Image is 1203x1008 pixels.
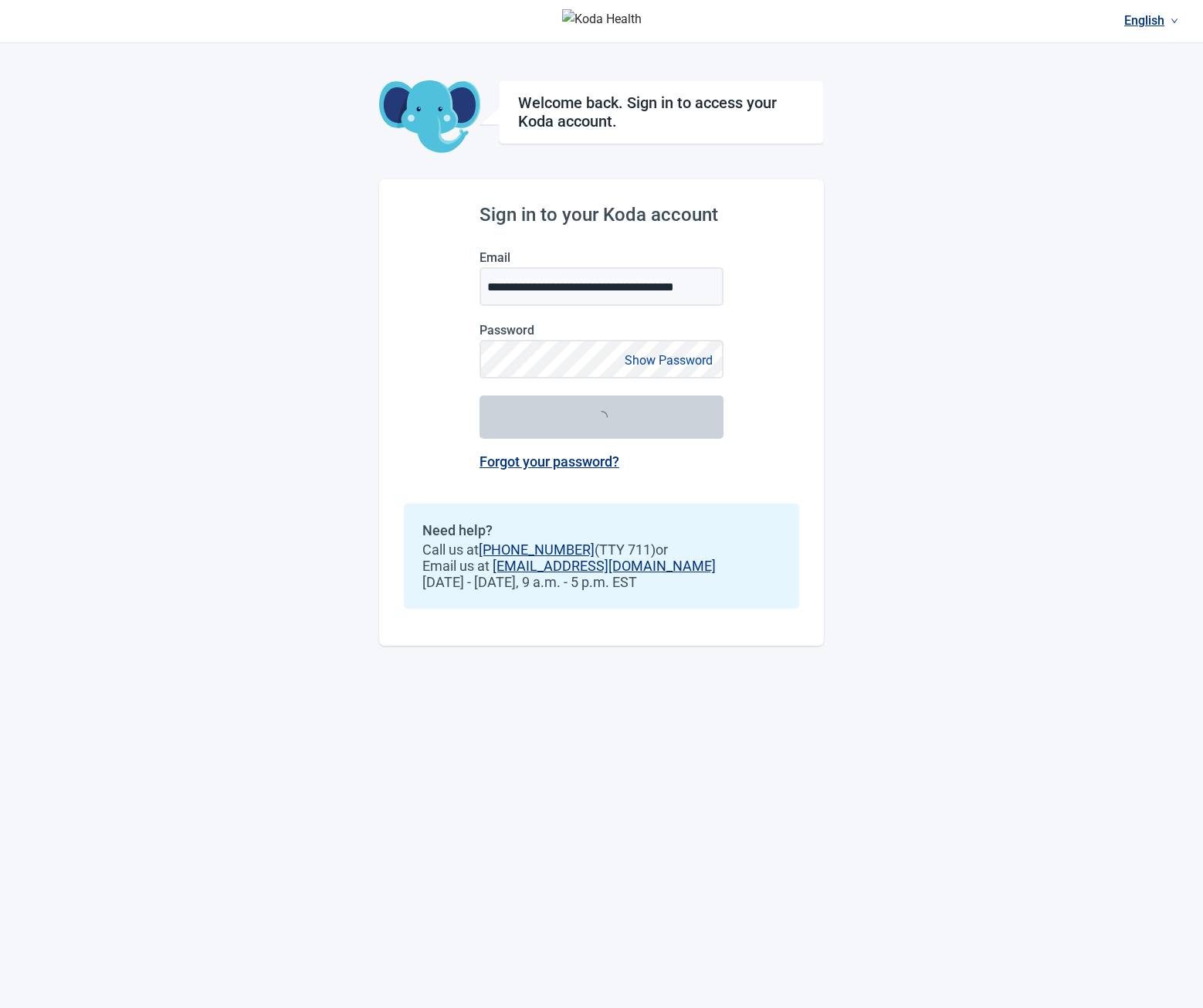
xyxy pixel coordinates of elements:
[480,453,619,470] a: Forgot your password?
[1171,17,1178,25] span: down
[480,323,723,338] label: Password
[593,409,610,426] span: loading
[422,522,781,538] h2: Need help?
[379,43,824,646] main: Main content
[518,93,805,131] h1: Welcome back. Sign in to access your Koda account.
[422,574,781,590] span: [DATE] - [DATE], 9 a.m. - 5 p.m. EST
[422,558,781,574] span: Email us at
[480,204,723,226] h2: Sign in to your Koda account
[493,558,716,574] a: [EMAIL_ADDRESS][DOMAIN_NAME]
[562,9,642,34] img: Koda Health
[422,541,781,558] span: Call us at (TTY 711) or
[620,350,717,371] button: Show Password
[479,541,595,558] a: [PHONE_NUMBER]
[1118,8,1184,33] a: Current language: English
[379,80,480,154] img: Koda Elephant
[480,250,723,265] label: Email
